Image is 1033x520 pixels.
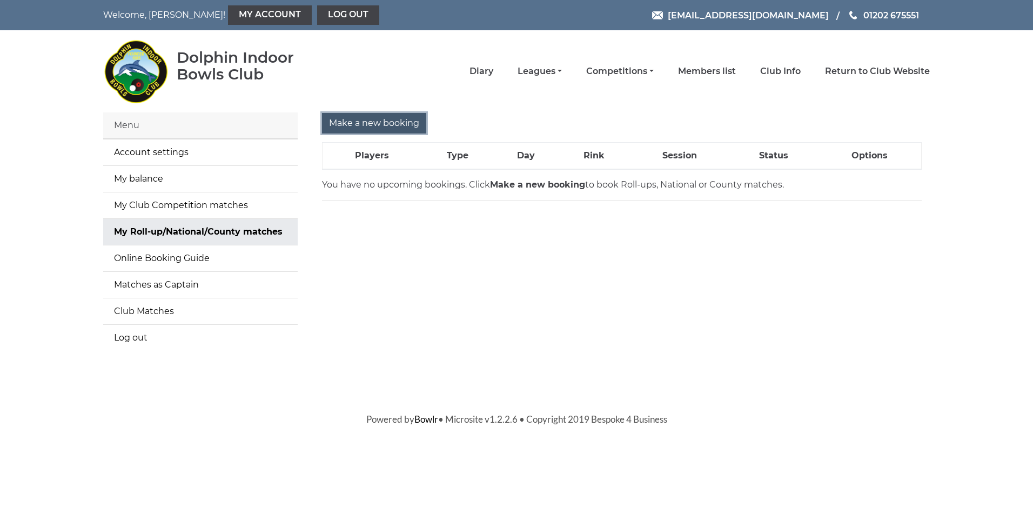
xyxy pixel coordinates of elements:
[825,65,930,77] a: Return to Club Website
[630,143,729,170] th: Session
[103,166,298,192] a: My balance
[729,143,818,170] th: Status
[228,5,312,25] a: My Account
[678,65,736,77] a: Members list
[652,11,663,19] img: Email
[414,414,438,425] a: Bowlr
[103,325,298,351] a: Log out
[323,143,421,170] th: Players
[322,178,922,191] p: You have no upcoming bookings. Click to book Roll-ups, National or County matches.
[103,298,298,324] a: Club Matches
[849,11,857,19] img: Phone us
[490,179,585,190] strong: Make a new booking
[818,143,922,170] th: Options
[103,192,298,218] a: My Club Competition matches
[103,112,298,139] div: Menu
[848,9,919,22] a: Phone us 01202 675551
[421,143,494,170] th: Type
[668,10,829,20] span: [EMAIL_ADDRESS][DOMAIN_NAME]
[469,65,493,77] a: Diary
[103,34,168,109] img: Dolphin Indoor Bowls Club
[103,219,298,245] a: My Roll-up/National/County matches
[103,139,298,165] a: Account settings
[103,5,438,25] nav: Welcome, [PERSON_NAME]!
[177,49,328,83] div: Dolphin Indoor Bowls Club
[518,65,562,77] a: Leagues
[494,143,558,170] th: Day
[103,272,298,298] a: Matches as Captain
[586,65,654,77] a: Competitions
[760,65,801,77] a: Club Info
[366,414,667,425] span: Powered by • Microsite v1.2.2.6 • Copyright 2019 Bespoke 4 Business
[317,5,379,25] a: Log out
[103,245,298,271] a: Online Booking Guide
[652,9,829,22] a: Email [EMAIL_ADDRESS][DOMAIN_NAME]
[559,143,630,170] th: Rink
[322,113,426,134] input: Make a new booking
[863,10,919,20] span: 01202 675551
